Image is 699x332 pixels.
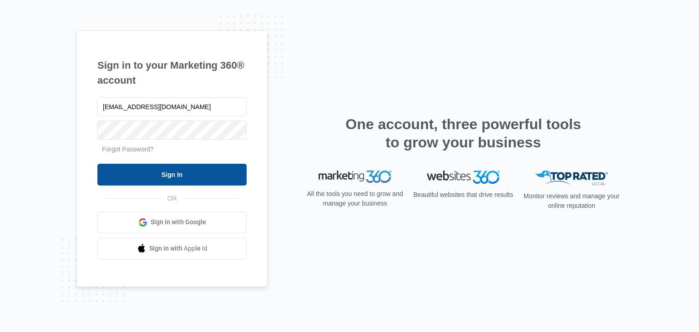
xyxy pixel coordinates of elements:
img: Top Rated Local [535,171,608,186]
p: Monitor reviews and manage your online reputation [521,191,623,211]
span: OR [161,194,183,203]
h1: Sign in to your Marketing 360® account [97,58,247,88]
a: Forgot Password? [102,146,154,153]
span: Sign in with Google [151,217,206,227]
img: Marketing 360 [319,171,391,183]
p: All the tools you need to grow and manage your business [304,189,406,208]
span: Sign in with Apple Id [149,244,208,253]
input: Email [97,97,247,116]
img: Websites 360 [427,171,500,184]
p: Beautiful websites that drive results [412,190,514,200]
input: Sign In [97,164,247,186]
a: Sign in with Apple Id [97,238,247,260]
h2: One account, three powerful tools to grow your business [343,115,584,151]
a: Sign in with Google [97,211,247,233]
